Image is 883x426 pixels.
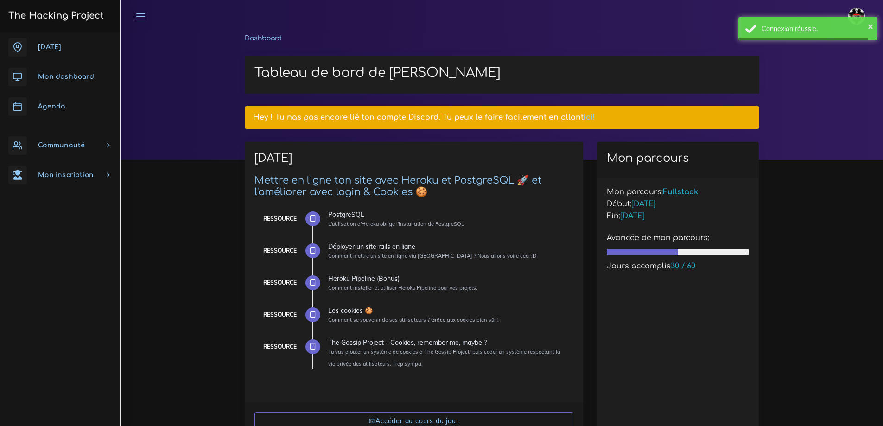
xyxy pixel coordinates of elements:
[253,113,750,122] h5: Hey ! Tu n'as pas encore lié ton compte Discord. Tu peux le faire facilement en allant
[607,212,750,221] h5: Fin:
[263,342,297,352] div: Ressource
[607,200,750,209] h5: Début:
[38,103,65,110] span: Agenda
[328,339,566,346] div: The Gossip Project - Cookies, remember me, maybe ?
[328,275,566,282] div: Heroku Pipeline (Bonus)
[263,278,297,288] div: Ressource
[607,262,750,271] h5: Jours accomplis
[868,21,873,31] button: ×
[6,11,104,21] h3: The Hacking Project
[620,212,645,220] span: [DATE]
[263,214,297,224] div: Ressource
[38,44,61,51] span: [DATE]
[607,234,750,242] h5: Avancée de mon parcours:
[254,152,573,172] h2: [DATE]
[584,113,595,121] a: ici!
[328,317,499,323] small: Comment se souvenir de ses utilisateurs ? Grâce aux cookies bien sûr !
[328,243,566,250] div: Déployer un site rails en ligne
[38,142,85,149] span: Communauté
[38,73,94,80] span: Mon dashboard
[762,24,870,33] div: Connexion réussie.
[328,211,566,218] div: PostgreSQL
[328,307,566,314] div: Les cookies 🍪
[631,200,656,208] span: [DATE]
[263,246,297,256] div: Ressource
[328,285,477,291] small: Comment installer et utiliser Heroku Pipeline pour vos projets.
[671,262,695,270] span: 30 / 60
[254,65,750,81] h1: Tableau de bord de [PERSON_NAME]
[607,152,750,165] h2: Mon parcours
[328,349,560,367] small: Tu vas ajouter un système de cookies à The Gossip Project, puis coder un système respectant la vi...
[848,8,865,25] img: avatar
[263,310,297,320] div: Ressource
[328,253,536,259] small: Comment mettre un site en ligne via [GEOGRAPHIC_DATA] ? Nous allons voire ceci :D
[328,221,464,227] small: L'utilisation d'Heroku oblige l'installation de PostgreSQL
[245,35,282,42] a: Dashboard
[607,188,750,197] h5: Mon parcours:
[254,175,542,197] a: Mettre en ligne ton site avec Heroku et PostgreSQL 🚀 et l'améliorer avec login & Cookies 🍪
[663,188,698,196] span: Fullstack
[38,172,94,178] span: Mon inscription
